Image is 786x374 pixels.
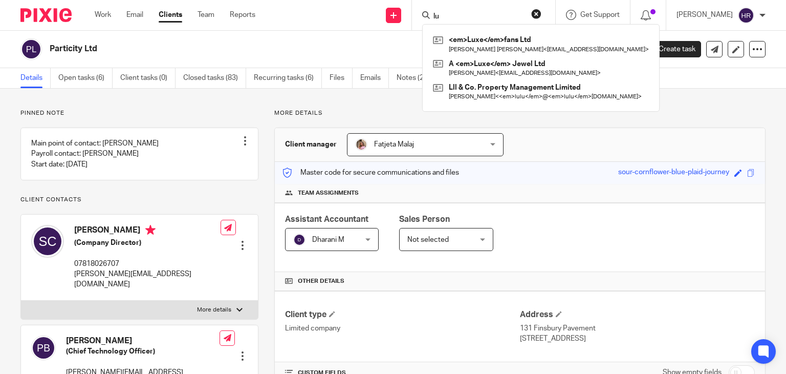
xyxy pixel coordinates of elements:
[330,68,353,88] a: Files
[31,225,64,258] img: svg%3E
[676,10,733,20] p: [PERSON_NAME]
[198,10,214,20] a: Team
[642,41,701,57] a: Create task
[74,225,221,238] h4: [PERSON_NAME]
[738,7,754,24] img: svg%3E
[50,44,511,54] h2: Particity Ltd
[282,168,459,178] p: Master code for secure communications and files
[407,236,449,243] span: Not selected
[74,269,221,290] p: [PERSON_NAME][EMAIL_ADDRESS][DOMAIN_NAME]
[374,141,414,148] span: Fatjeta Malaj
[432,12,525,22] input: Search
[293,234,305,246] img: svg%3E
[298,189,359,197] span: Team assignments
[285,215,368,223] span: Assistant Accountant
[397,68,434,88] a: Notes (2)
[95,10,111,20] a: Work
[31,336,56,360] img: svg%3E
[274,109,766,117] p: More details
[20,38,42,60] img: svg%3E
[618,167,729,179] div: sour-cornflower-blue-plaid-journey
[183,68,246,88] a: Closed tasks (83)
[285,139,337,150] h3: Client manager
[74,259,221,269] p: 07818026707
[360,68,389,88] a: Emails
[531,9,541,19] button: Clear
[399,215,450,223] span: Sales Person
[20,109,258,117] p: Pinned note
[66,336,220,346] h4: [PERSON_NAME]
[580,11,620,18] span: Get Support
[197,306,231,314] p: More details
[312,236,344,243] span: Dharani M
[520,309,755,320] h4: Address
[298,277,344,285] span: Other details
[254,68,322,88] a: Recurring tasks (6)
[58,68,113,88] a: Open tasks (6)
[520,334,755,344] p: [STREET_ADDRESS]
[285,309,520,320] h4: Client type
[126,10,143,20] a: Email
[145,225,156,235] i: Primary
[355,138,367,151] img: MicrosoftTeams-image%20(5).png
[74,238,221,248] h5: (Company Director)
[520,323,755,334] p: 131 Finsbury Pavement
[230,10,255,20] a: Reports
[66,346,220,357] h5: (Chief Technology Officer)
[20,8,72,22] img: Pixie
[20,68,51,88] a: Details
[20,196,258,204] p: Client contacts
[285,323,520,334] p: Limited company
[159,10,182,20] a: Clients
[120,68,176,88] a: Client tasks (0)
